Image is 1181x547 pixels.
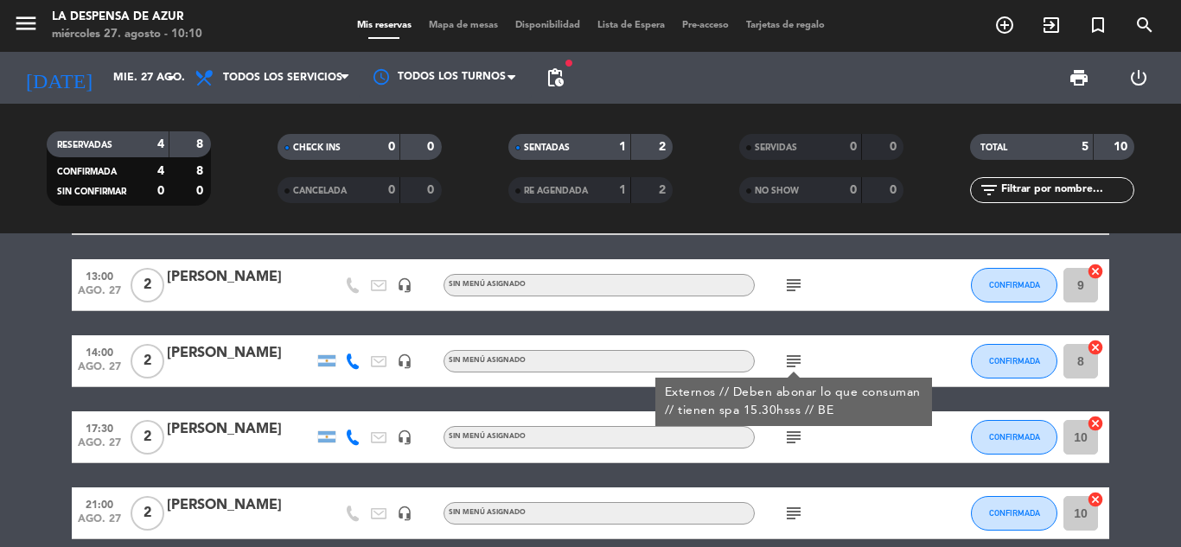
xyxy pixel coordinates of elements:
span: 2 [131,496,164,531]
i: menu [13,10,39,36]
span: Tarjetas de regalo [737,21,833,30]
i: add_circle_outline [994,15,1015,35]
strong: 1 [619,184,626,196]
strong: 0 [427,141,437,153]
span: CONFIRMADA [989,432,1040,442]
i: headset_mic [397,429,412,445]
span: CONFIRMADA [989,508,1040,518]
div: [PERSON_NAME] [167,342,314,365]
i: cancel [1087,339,1104,356]
i: cancel [1087,263,1104,280]
strong: 0 [388,141,395,153]
i: headset_mic [397,353,412,369]
span: 13:00 [78,265,121,285]
span: CONFIRMADA [989,280,1040,289]
input: Filtrar por nombre... [999,181,1133,200]
strong: 2 [659,184,669,196]
span: Disponibilidad [507,21,589,30]
i: subject [783,275,804,296]
span: Mapa de mesas [420,21,507,30]
strong: 8 [196,165,207,177]
i: cancel [1087,415,1104,432]
i: arrow_drop_down [161,67,182,88]
button: menu [13,10,39,42]
div: miércoles 27. agosto - 10:10 [52,26,202,43]
strong: 2 [659,141,669,153]
strong: 0 [427,184,437,196]
strong: 0 [890,141,900,153]
span: Sin menú asignado [449,357,526,364]
button: CONFIRMADA [971,344,1057,378]
strong: 4 [157,138,164,150]
span: ago. 27 [78,361,121,381]
strong: 0 [196,185,207,197]
i: subject [783,351,804,372]
strong: 8 [196,138,207,150]
i: exit_to_app [1041,15,1062,35]
span: fiber_manual_record [564,58,574,68]
i: turned_in_not [1088,15,1108,35]
span: 2 [131,420,164,455]
i: subject [783,503,804,524]
strong: 0 [850,184,857,196]
div: [PERSON_NAME] [167,266,314,289]
span: CONFIRMADA [989,356,1040,366]
span: Todos los servicios [223,72,342,84]
i: [DATE] [13,59,105,97]
i: power_settings_new [1128,67,1149,88]
span: Lista de Espera [589,21,673,30]
i: subject [783,427,804,448]
button: CONFIRMADA [971,268,1057,302]
span: 21:00 [78,493,121,513]
span: NO SHOW [755,187,799,195]
span: 2 [131,344,164,378]
span: Sin menú asignado [449,433,526,440]
span: SERVIDAS [755,143,797,152]
i: cancel [1087,491,1104,508]
i: filter_list [979,180,999,200]
span: Mis reservas [348,21,420,30]
strong: 0 [388,184,395,196]
span: TOTAL [980,143,1007,152]
i: search [1134,15,1155,35]
div: LOG OUT [1108,52,1168,104]
span: pending_actions [545,67,565,88]
span: Pre-acceso [673,21,737,30]
span: RESERVADAS [57,141,112,149]
span: print [1069,67,1089,88]
span: CHECK INS [293,143,341,152]
span: 17:30 [78,417,121,437]
i: headset_mic [397,277,412,293]
span: CONFIRMADA [57,168,117,176]
span: CANCELADA [293,187,347,195]
span: ago. 27 [78,513,121,533]
strong: 0 [890,184,900,196]
strong: 10 [1114,141,1131,153]
div: La Despensa de Azur [52,9,202,26]
strong: 1 [619,141,626,153]
strong: 0 [850,141,857,153]
button: CONFIRMADA [971,420,1057,455]
span: RE AGENDADA [524,187,588,195]
span: ago. 27 [78,285,121,305]
span: Sin menú asignado [449,281,526,288]
div: [PERSON_NAME] [167,418,314,441]
button: CONFIRMADA [971,496,1057,531]
strong: 4 [157,165,164,177]
span: ago. 27 [78,437,121,457]
span: SIN CONFIRMAR [57,188,126,196]
span: SENTADAS [524,143,570,152]
div: [PERSON_NAME] [167,494,314,517]
span: 2 [131,268,164,302]
span: Sin menú asignado [449,509,526,516]
strong: 5 [1082,141,1088,153]
strong: 0 [157,185,164,197]
span: 14:00 [78,341,121,361]
i: headset_mic [397,506,412,521]
div: Externos // Deben abonar lo que consuman // tienen spa 15.30hsss // BE [665,384,923,420]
